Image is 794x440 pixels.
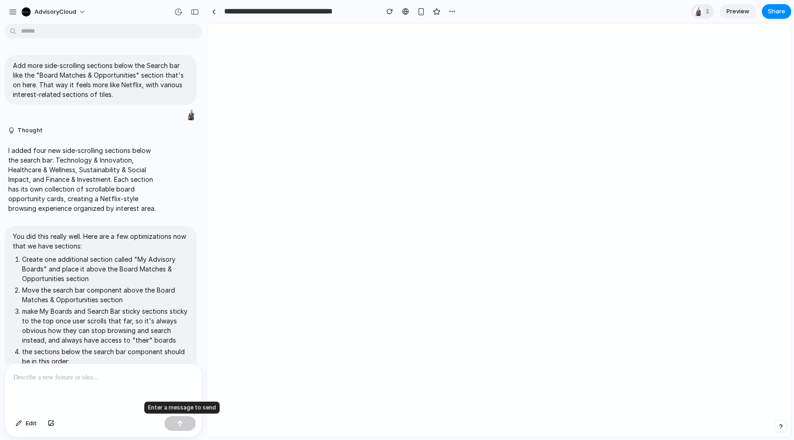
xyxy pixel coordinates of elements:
span: Share [768,7,785,16]
span: 1 [706,7,712,16]
p: I added four new side-scrolling sections below the search bar: Technology & Innovation, Healthcar... [8,146,162,213]
p: Create one additional section called "My Advisory Boards" and place it above the Board Matches & ... [22,254,188,283]
div: Enter a message to send [144,402,220,414]
p: You did this really well. Here are a few optimizations now that we have sections: [13,231,188,251]
span: AdvisoryCloud [34,7,76,17]
button: Edit [11,416,41,431]
button: AdvisoryCloud [18,5,91,19]
p: Add more side-scrolling sections below the Search bar like the "Board Matches & Opportunities" se... [13,61,188,99]
p: Move the search bar component above the Board Matches & Opportunities section [22,285,188,305]
span: Edit [26,419,37,428]
button: Share [762,4,791,19]
span: Preview [726,7,749,16]
p: make My Boards and Search Bar sticky sections sticky to the top once user scrolls that far, so it... [22,306,188,345]
p: the sections below the search bar component should be in this order: [22,347,188,366]
a: Preview [720,4,756,19]
div: 1 [691,4,714,19]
